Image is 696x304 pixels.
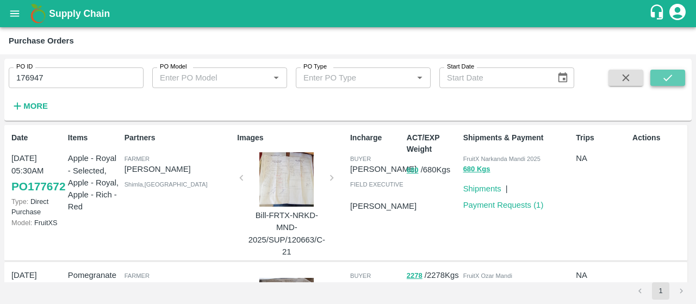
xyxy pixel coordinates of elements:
[156,71,266,85] input: Enter PO Model
[68,269,120,281] p: Pomegranate
[407,164,419,177] button: 680
[125,156,150,162] span: Farmer
[11,132,64,144] p: Date
[11,197,28,206] span: Type:
[350,200,417,212] p: [PERSON_NAME]
[652,282,669,300] button: page 1
[11,177,65,196] a: PO177672
[125,272,150,279] span: Farmer
[49,6,649,21] a: Supply Chain
[68,132,120,144] p: Items
[668,2,687,25] div: account of current user
[49,8,110,19] b: Supply Chain
[68,152,120,213] p: Apple - Royal - Selected, Apple - Royal, Apple - Rich - Red
[463,184,501,193] a: Shipments
[11,152,64,177] p: [DATE] 05:30AM
[125,163,233,175] p: [PERSON_NAME]
[350,132,402,144] p: Incharge
[350,163,417,175] p: [PERSON_NAME]
[27,3,49,24] img: logo
[576,269,628,281] p: NA
[649,4,668,23] div: customer-support
[501,178,508,195] div: |
[407,164,459,176] p: / 680 Kgs
[246,209,327,258] p: Bill-FRTX-NRKD-MND-2025/SUP/120663/C-21
[413,71,427,85] button: Open
[350,280,417,292] p: [PERSON_NAME]
[2,1,27,26] button: open drawer
[463,201,544,209] a: Payment Requests (1)
[303,63,327,71] label: PO Type
[350,181,403,188] span: field executive
[11,269,64,294] p: [DATE] 05:30AM
[463,163,490,176] button: 680 Kgs
[463,272,512,279] span: FruitX Ozar Mandi
[552,67,573,88] button: Choose date
[632,132,685,144] p: Actions
[269,71,283,85] button: Open
[11,196,64,217] p: Direct Purchase
[576,152,628,164] p: NA
[299,71,409,85] input: Enter PO Type
[160,63,187,71] label: PO Model
[125,280,233,292] p: [PERSON_NAME]
[23,102,48,110] strong: More
[9,67,144,88] input: Enter PO ID
[350,156,371,162] span: buyer
[407,270,422,282] button: 2278
[11,218,64,228] p: FruitXS
[9,97,51,115] button: More
[630,282,692,300] nav: pagination navigation
[447,63,474,71] label: Start Date
[16,63,33,71] label: PO ID
[11,219,32,227] span: Model:
[237,132,346,144] p: Images
[125,181,208,188] span: Shimla , [GEOGRAPHIC_DATA]
[125,132,233,144] p: Partners
[463,280,494,293] button: 2278 Kgs
[463,132,572,144] p: Shipments & Payment
[463,156,540,162] span: FruitX Narkanda Mandi 2025
[9,34,74,48] div: Purchase Orders
[439,67,548,88] input: Start Date
[350,272,371,279] span: buyer
[576,132,628,144] p: Trips
[407,132,459,155] p: ACT/EXP Weight
[407,269,459,282] p: / 2278 Kgs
